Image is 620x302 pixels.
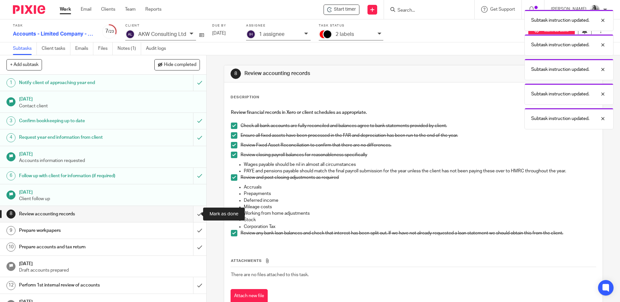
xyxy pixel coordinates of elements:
h1: Prepare accounts and tax return [19,242,131,252]
label: Task [13,24,94,28]
h1: [DATE] [19,259,200,267]
p: Review and post closing adjustments as required [241,174,595,181]
small: /23 [108,30,114,33]
p: Subtask instruction updated. [531,17,589,24]
p: Accruals [244,184,595,190]
label: Client [125,24,204,28]
div: 8 [231,69,241,79]
label: Due by [212,24,238,28]
div: 7 [102,27,117,35]
p: Description [231,95,259,100]
button: + Add subtask [6,59,42,70]
div: 4 [6,133,15,142]
h1: Request year end information from client [19,133,131,142]
p: Accounts information requested [19,157,200,164]
a: Team [125,6,136,13]
h1: Prepare workpapers [19,226,131,235]
p: Mileage costs [244,204,595,210]
div: 1 [6,78,15,87]
p: AKW Consulting Ltd [138,31,186,37]
p: Stock [244,217,595,223]
h1: Perform 1st internal review of accounts [19,280,131,290]
a: Work [60,6,71,13]
label: Assignee [246,24,311,28]
div: 9 [6,226,15,235]
h1: [DATE] [19,188,200,196]
p: Review closing payroll balances for reasonableness specifically [241,152,595,158]
h4: Review financial records in Xero or client schedules as appropriate. [231,109,595,116]
a: Reports [145,6,161,13]
span: Attachments [231,259,262,263]
p: Review any bank loan balances and check that interest has been split out. If we have not already ... [241,230,595,236]
h1: Review accounting records [19,209,131,219]
a: Notes (1) [118,42,141,55]
span: [DATE] [212,31,226,36]
p: Check all bank accounts are fully reconciled and balances agree to bank statements provided by cl... [241,123,595,129]
h1: Confirm bookkeeping up to date [19,116,131,126]
span: There are no files attached to this task. [231,273,309,277]
a: Files [98,42,113,55]
p: Contact client [19,103,200,109]
button: Hide completed [154,59,200,70]
div: 8 [6,210,15,219]
p: 1 assignee [259,31,284,37]
p: Working from home adjustments [244,210,595,217]
a: Emails [75,42,93,55]
p: Corporation Tax [244,223,595,230]
img: IMG_9585.jpg [590,5,600,15]
p: Review Fixed Asset Reconciliation to confirm that there are no differences. [241,142,595,148]
a: Email [81,6,91,13]
h1: [DATE] [19,149,200,157]
img: Pixie [13,5,45,14]
img: svg%3E [246,29,256,39]
p: Wages payable should be nil in almost all circumstances [244,161,595,168]
p: Subtask instruction updated. [531,42,589,48]
h1: Follow up with client for information (if required) [19,171,131,181]
p: Draft accounts prepared [19,267,200,274]
p: Ensure all fixed assets have been processed in the FAR and depreciation has been run to the end o... [241,132,595,139]
p: Subtask instruction updated. [531,91,589,97]
p: Subtask instruction updated. [531,115,589,122]
a: Clients [101,6,115,13]
p: PAYE and pensions payable should match the final payroll submission for the year unless the clien... [244,168,595,174]
p: Prepayments [244,190,595,197]
img: svg%3E [125,29,135,39]
div: 6 [6,171,15,180]
div: 12 [6,281,15,290]
p: Client follow up [19,196,200,202]
a: Subtasks [13,42,37,55]
h1: [DATE] [19,94,200,102]
a: Client tasks [42,42,70,55]
p: Subtask instruction updated. [531,66,589,73]
h1: Notify client of approaching year end [19,78,131,88]
a: Audit logs [146,42,171,55]
p: Deferred income [244,197,595,204]
div: AKW Consulting Ltd - Accounts - Limited Company - 2024 [324,5,359,15]
h1: Review accounting records [244,70,427,77]
div: 3 [6,116,15,125]
span: Hide completed [164,62,196,68]
div: 10 [6,243,15,252]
